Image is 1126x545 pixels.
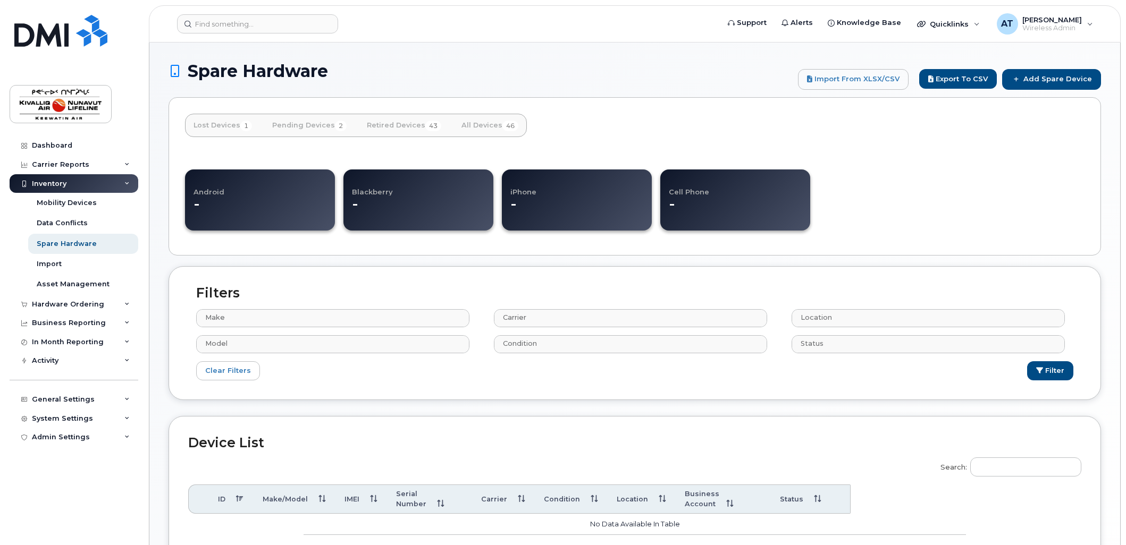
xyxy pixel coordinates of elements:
[669,195,810,223] dd: -
[352,177,484,195] h4: Blackberry
[502,121,518,131] span: 46
[188,436,1081,450] h2: Device List
[264,114,355,137] a: Pending Devices2
[1002,69,1101,89] a: Add Spare Device
[194,177,335,195] h4: Android
[194,195,335,223] dd: -
[919,69,997,89] button: Export to CSV
[335,484,387,514] th: IMEI: activate to sort column ascending
[534,484,607,514] th: Condition: activate to sort column ascending
[472,484,534,514] th: Carrier: activate to sort column ascending
[185,114,261,137] a: Lost Devices1
[240,121,252,131] span: 1
[669,177,810,195] h4: Cell Phone
[675,484,770,514] th: Business Account: activate to sort column ascending
[970,457,1081,476] input: Search:
[425,121,441,131] span: 43
[607,484,675,514] th: Location: activate to sort column ascending
[208,484,253,514] th: ID: activate to sort column descending
[386,484,471,514] th: Serial Number: activate to sort column ascending
[188,286,1081,301] h2: Filters
[934,450,1081,480] label: Search:
[453,114,527,137] a: All Devices46
[770,484,830,514] th: Status: activate to sort column ascending
[196,361,260,381] a: Clear Filters
[253,484,335,514] th: Make/Model: activate to sort column ascending
[352,195,484,223] dd: -
[169,62,793,80] h1: Spare Hardware
[304,514,966,535] td: No data available in table
[1080,499,1118,537] iframe: Messenger Launcher
[335,121,347,131] span: 2
[510,195,642,223] dd: -
[798,69,909,89] a: Import from XLSX/CSV
[1027,361,1073,381] button: Filter
[358,114,450,137] a: Retired Devices43
[510,177,642,195] h4: iPhone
